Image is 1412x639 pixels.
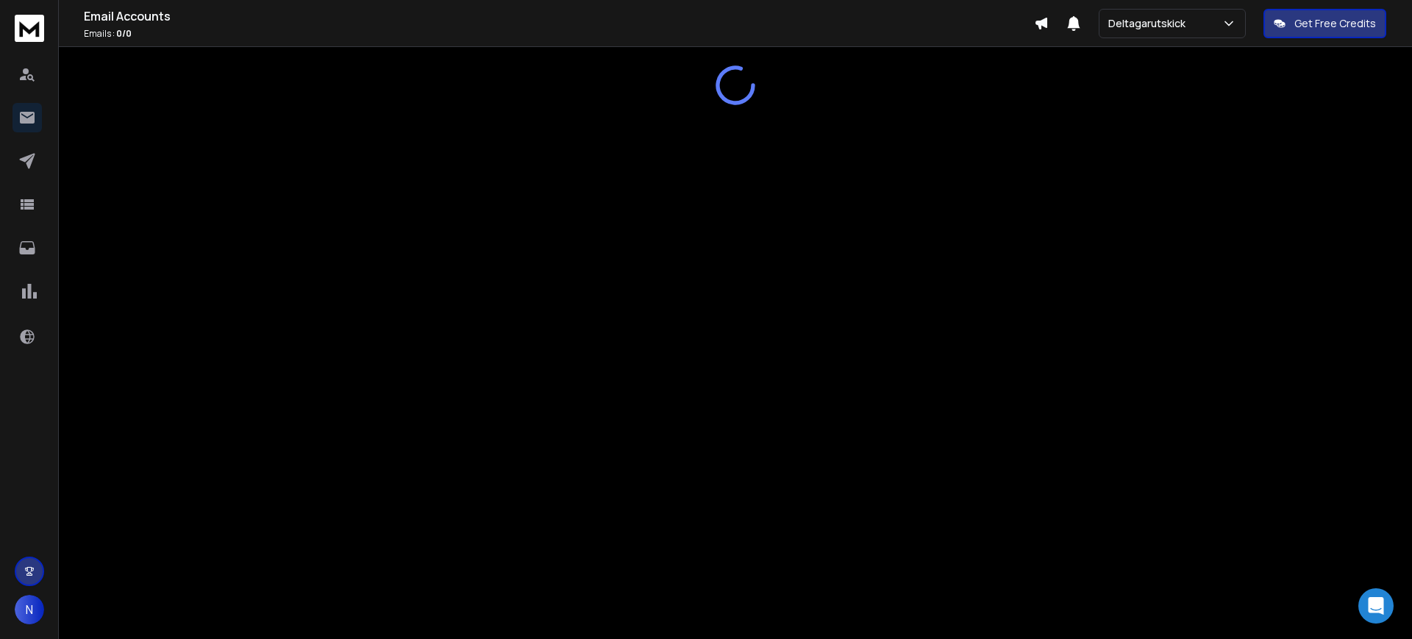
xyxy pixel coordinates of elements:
div: Open Intercom Messenger [1358,588,1394,624]
button: N [15,595,44,624]
p: Deltagarutskick [1108,16,1191,31]
img: logo [15,15,44,42]
p: Get Free Credits [1294,16,1376,31]
button: Get Free Credits [1263,9,1386,38]
h1: Email Accounts [84,7,1034,25]
span: 0 / 0 [116,27,132,40]
p: Emails : [84,28,1034,40]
